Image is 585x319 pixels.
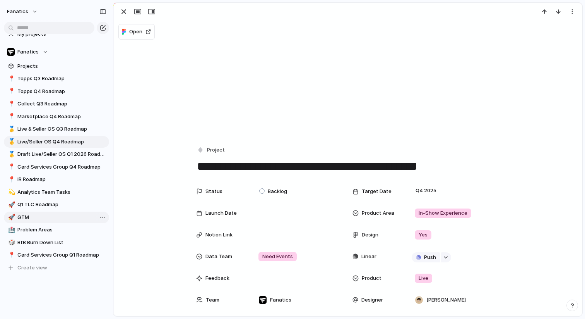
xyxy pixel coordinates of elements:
[8,162,14,171] div: 📍
[8,74,14,83] div: 📍
[195,145,227,156] button: Project
[17,48,39,56] span: Fanatics
[4,199,109,210] a: 🚀Q1 TLC Roadmap
[270,296,291,304] span: Fanatics
[419,209,467,217] span: In-Show Experience
[4,174,109,185] div: 📍IR Roadmap
[4,98,109,110] a: 📍Collect Q3 Roadmap
[262,253,293,260] span: Need Events
[268,188,287,195] span: Backlog
[7,214,15,221] button: 🚀
[7,88,15,95] button: 📍
[7,8,28,16] span: fanatics
[17,75,106,83] span: Topps Q3 Roadmap
[8,125,14,134] div: 🥇
[7,100,15,108] button: 📍
[4,262,109,274] button: Create view
[362,188,392,195] span: Target Date
[7,226,15,234] button: 🏥
[362,209,394,217] span: Product Area
[8,137,14,146] div: 🥇
[7,239,15,247] button: 🎲
[8,238,14,247] div: 🎲
[361,296,383,304] span: Designer
[8,87,14,96] div: 📍
[426,296,466,304] span: [PERSON_NAME]
[4,136,109,148] a: 🥇Live/Seller OS Q4 Roadmap
[17,113,106,121] span: Marketplace Q4 Roadmap
[8,188,14,197] div: 💫
[8,100,14,109] div: 📍
[7,163,15,171] button: 📍
[4,60,109,72] a: Projects
[7,113,15,121] button: 📍
[362,231,378,239] span: Design
[8,251,14,260] div: 📍
[17,201,106,209] span: Q1 TLC Roadmap
[4,111,109,122] a: 📍Marketplace Q4 Roadmap
[17,226,106,234] span: Problem Areas
[7,251,15,259] button: 📍
[17,100,106,108] span: Collect Q3 Roadmap
[17,150,106,158] span: Draft Live/Seller OS Q1 2026 Roadmap
[362,274,381,282] span: Product
[4,249,109,261] a: 📍Card Services Group Q1 Roadmap
[4,212,109,223] a: 🚀GTM
[7,125,15,133] button: 🥇
[17,125,106,133] span: Live & Seller OS Q3 Roadmap
[4,46,109,58] button: Fanatics
[412,252,440,262] button: Push
[3,5,42,18] button: fanatics
[205,209,237,217] span: Launch Date
[17,138,106,146] span: Live/Seller OS Q4 Roadmap
[419,274,428,282] span: Live
[17,188,106,196] span: Analytics Team Tasks
[424,253,436,261] span: Push
[4,148,109,160] a: 🥇Draft Live/Seller OS Q1 2026 Roadmap
[414,186,438,195] span: Q4 2025
[419,231,428,239] span: Yes
[17,264,47,272] span: Create view
[17,239,106,247] span: BtB Burn Down List
[205,188,222,195] span: Status
[17,30,106,38] span: My projects
[207,146,225,154] span: Project
[205,253,232,260] span: Data Team
[4,123,109,135] a: 🥇Live & Seller OS Q3 Roadmap
[7,138,15,146] button: 🥇
[4,28,109,40] a: My projects
[7,201,15,209] button: 🚀
[7,150,15,158] button: 🥇
[7,188,15,196] button: 💫
[8,200,14,209] div: 🚀
[4,224,109,236] a: 🏥Problem Areas
[205,231,233,239] span: Notion Link
[7,176,15,183] button: 📍
[129,28,142,36] span: Open
[4,186,109,198] a: 💫Analytics Team Tasks
[7,75,15,83] button: 📍
[4,86,109,97] a: 📍Topps Q4 Roadmap
[17,62,106,70] span: Projects
[17,214,106,221] span: GTM
[8,226,14,235] div: 🏥
[4,73,109,84] a: 📍Topps Q3 Roadmap
[4,161,109,173] a: 📍Card Services Group Q4 Roadmap
[17,251,106,259] span: Card Services Group Q1 Roadmap
[8,150,14,159] div: 🥇
[4,237,109,248] a: 🎲BtB Burn Down List
[361,253,376,260] span: Linear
